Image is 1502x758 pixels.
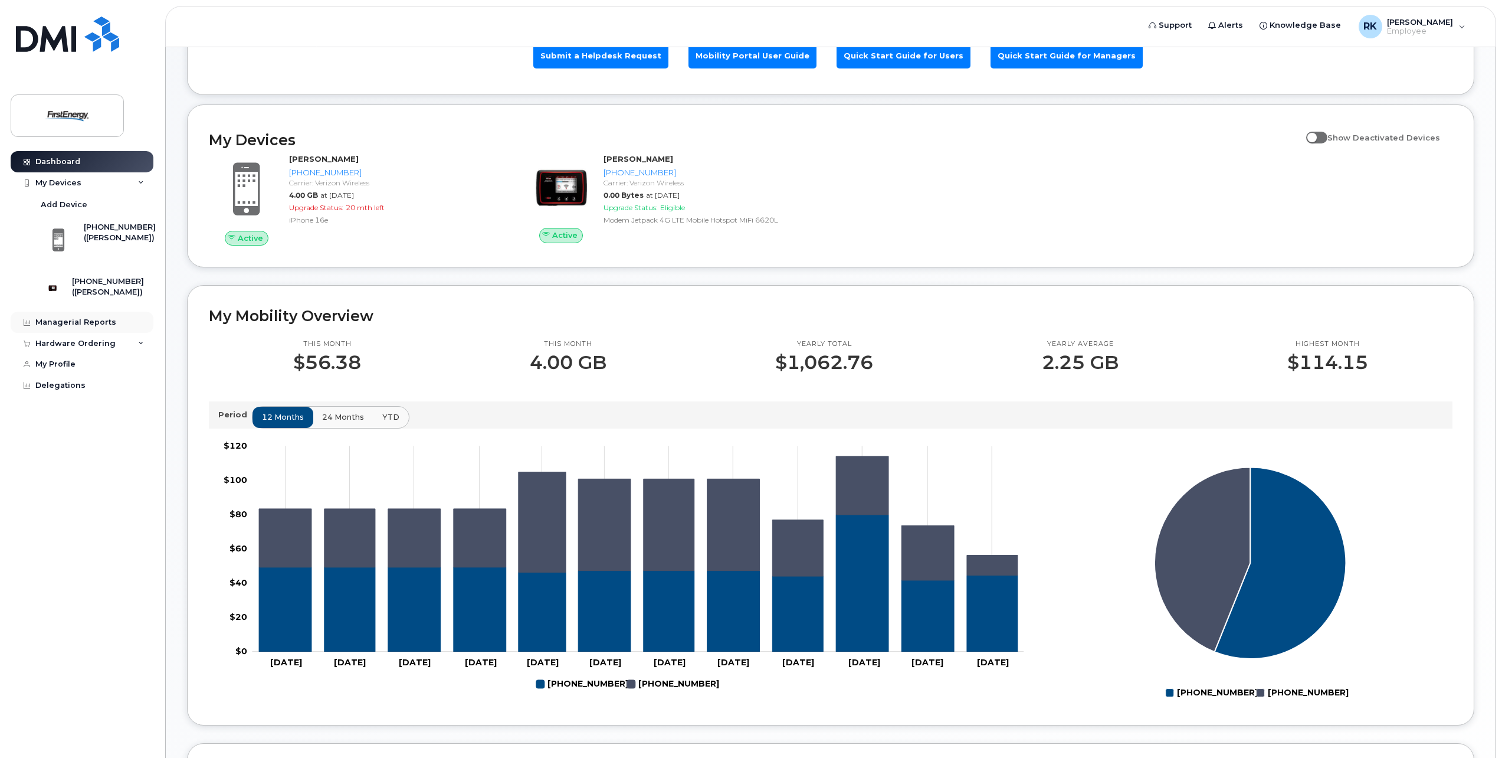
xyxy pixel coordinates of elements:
[646,191,680,200] span: at [DATE]
[1387,17,1453,27] span: [PERSON_NAME]
[289,167,504,178] div: [PHONE_NUMBER]
[1327,133,1440,142] span: Show Deactivated Devices
[334,657,366,668] tspan: [DATE]
[1451,707,1493,749] iframe: Messenger Launcher
[218,409,252,420] p: Period
[399,657,431,668] tspan: [DATE]
[523,153,824,243] a: Active[PERSON_NAME][PHONE_NUMBER]Carrier: Verizon Wireless0.00 Bytesat [DATE]Upgrade Status:Eligi...
[1200,14,1251,37] a: Alerts
[320,191,354,200] span: at [DATE]
[465,657,497,668] tspan: [DATE]
[289,203,343,212] span: Upgrade Status:
[589,657,621,668] tspan: [DATE]
[224,440,247,451] tspan: $120
[837,43,970,68] a: Quick Start Guide for Users
[660,203,685,212] span: Eligible
[604,203,658,212] span: Upgrade Status:
[604,167,819,178] div: [PHONE_NUMBER]
[209,307,1452,325] h2: My Mobility Overview
[604,178,819,188] div: Carrier: Verizon Wireless
[530,352,606,373] p: 4.00 GB
[289,191,318,200] span: 4.00 GB
[229,612,247,622] tspan: $20
[209,131,1300,149] h2: My Devices
[688,43,816,68] a: Mobility Portal User Guide
[1287,352,1368,373] p: $114.15
[293,339,361,349] p: This month
[1387,27,1453,36] span: Employee
[530,339,606,349] p: This month
[911,657,943,668] tspan: [DATE]
[604,215,819,225] div: Modem Jetpack 4G LTE Mobile Hotspot MiFi 6620L
[1166,683,1349,703] g: Legend
[991,43,1143,68] a: Quick Start Guide for Managers
[270,657,302,668] tspan: [DATE]
[322,411,364,423] span: 24 months
[1251,14,1349,37] a: Knowledge Base
[1042,339,1119,349] p: Yearly average
[533,43,668,68] a: Submit a Helpdesk Request
[604,191,644,200] span: 0.00 Bytes
[289,215,504,225] div: iPhone 16e
[552,230,578,241] span: Active
[1306,126,1316,136] input: Show Deactivated Devices
[229,509,247,520] tspan: $80
[536,674,719,694] g: Legend
[382,411,399,423] span: YTD
[224,475,247,485] tspan: $100
[977,657,1009,668] tspan: [DATE]
[604,154,673,164] strong: [PERSON_NAME]
[775,352,873,373] p: $1,062.76
[627,674,719,694] g: 330-803-4281
[783,657,815,668] tspan: [DATE]
[654,657,686,668] tspan: [DATE]
[533,159,589,216] img: image20231002-3703462-6vqpfc.jpeg
[1155,468,1349,703] g: Chart
[259,515,1018,652] g: 419-265-8163
[289,178,504,188] div: Carrier: Verizon Wireless
[289,154,359,164] strong: [PERSON_NAME]
[1270,19,1341,31] span: Knowledge Base
[346,203,385,212] span: 20 mth left
[1363,19,1377,34] span: RK
[1350,15,1474,38] div: Rosendale, Kyle D
[229,543,247,554] tspan: $60
[293,352,361,373] p: $56.38
[1287,339,1368,349] p: Highest month
[1218,19,1243,31] span: Alerts
[717,657,749,668] tspan: [DATE]
[235,646,247,656] tspan: $0
[1155,468,1346,659] g: Series
[229,577,247,588] tspan: $40
[848,657,880,668] tspan: [DATE]
[224,440,1024,694] g: Chart
[209,153,509,246] a: Active[PERSON_NAME][PHONE_NUMBER]Carrier: Verizon Wireless4.00 GBat [DATE]Upgrade Status:20 mth l...
[1042,352,1119,373] p: 2.25 GB
[536,674,628,694] g: 419-265-8163
[238,233,263,244] span: Active
[1159,19,1192,31] span: Support
[775,339,873,349] p: Yearly total
[1140,14,1200,37] a: Support
[259,456,1018,580] g: 330-803-4281
[527,657,559,668] tspan: [DATE]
